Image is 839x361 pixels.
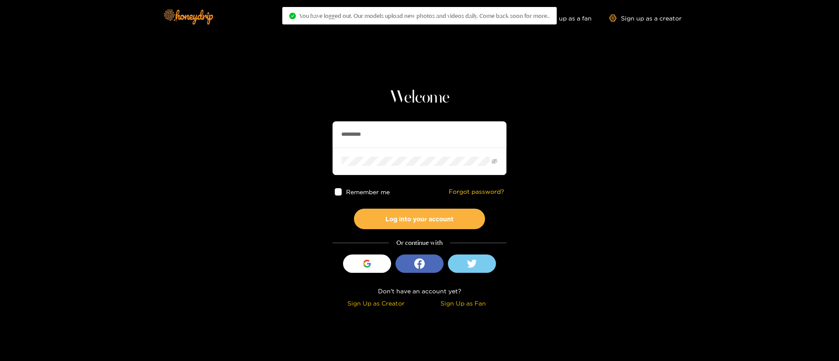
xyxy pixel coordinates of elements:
span: Remember me [347,189,390,195]
a: Sign up as a fan [532,14,592,22]
div: Don't have an account yet? [333,286,506,296]
span: You have logged out. Our models upload new photos and videos daily. Come back soon for more.. [299,12,550,19]
button: Log into your account [354,209,485,229]
span: check-circle [289,13,296,19]
a: Sign up as a creator [609,14,682,22]
a: Forgot password? [449,188,504,196]
div: Or continue with [333,238,506,248]
div: Sign Up as Fan [422,298,504,308]
div: Sign Up as Creator [335,298,417,308]
h1: Welcome [333,87,506,108]
span: eye-invisible [492,158,497,164]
